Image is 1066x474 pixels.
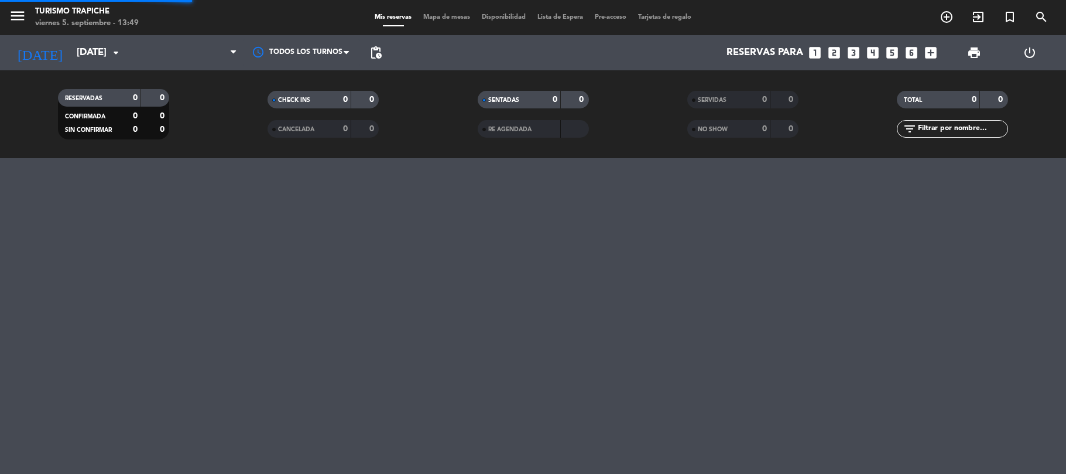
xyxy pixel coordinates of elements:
i: add_box [923,45,938,60]
strong: 0 [343,96,348,104]
span: Pre-acceso [589,14,632,21]
span: Disponibilidad [476,14,532,21]
strong: 0 [369,96,376,104]
span: CHECK INS [278,97,310,103]
div: viernes 5. septiembre - 13:49 [35,18,139,29]
i: filter_list [903,122,917,136]
button: menu [9,7,26,29]
strong: 0 [972,96,976,104]
span: Mis reservas [369,14,417,21]
strong: 0 [762,96,767,104]
span: RESERVADAS [65,96,102,101]
strong: 0 [369,125,376,133]
span: CANCELADA [278,127,314,132]
div: Turismo Trapiche [35,6,139,18]
span: NO SHOW [698,127,728,132]
strong: 0 [579,96,586,104]
strong: 0 [160,125,167,134]
strong: 0 [160,112,167,120]
strong: 0 [998,96,1005,104]
span: RE AGENDADA [488,127,532,132]
span: print [967,46,981,60]
i: menu [9,7,26,25]
i: arrow_drop_down [109,46,123,60]
strong: 0 [133,112,138,120]
span: SERVIDAS [698,97,726,103]
strong: 0 [789,96,796,104]
span: Tarjetas de regalo [632,14,697,21]
span: pending_actions [369,46,383,60]
i: looks_3 [846,45,861,60]
i: power_settings_new [1023,46,1037,60]
span: SIN CONFIRMAR [65,127,112,133]
i: turned_in_not [1003,10,1017,24]
i: search [1034,10,1048,24]
i: exit_to_app [971,10,985,24]
strong: 0 [343,125,348,133]
strong: 0 [553,96,557,104]
i: add_circle_outline [940,10,954,24]
span: TOTAL [904,97,922,103]
strong: 0 [160,94,167,102]
span: Lista de Espera [532,14,589,21]
span: Mapa de mesas [417,14,476,21]
strong: 0 [762,125,767,133]
i: looks_one [807,45,822,60]
i: looks_5 [885,45,900,60]
span: Reservas para [726,47,803,59]
div: LOG OUT [1002,35,1057,70]
span: CONFIRMADA [65,114,105,120]
i: looks_two [827,45,842,60]
strong: 0 [789,125,796,133]
i: looks_4 [865,45,880,60]
input: Filtrar por nombre... [917,122,1007,135]
strong: 0 [133,125,138,134]
span: SENTADAS [488,97,519,103]
strong: 0 [133,94,138,102]
i: [DATE] [9,40,71,66]
i: looks_6 [904,45,919,60]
